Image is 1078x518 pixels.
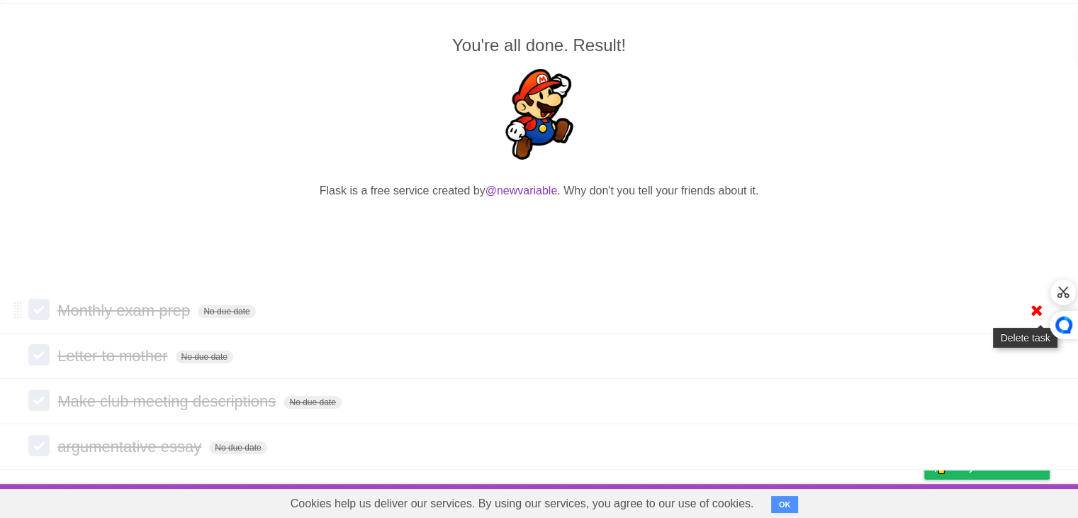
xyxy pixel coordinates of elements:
button: OK [771,496,799,513]
a: @newvariable [485,184,558,197]
a: Developers [782,487,840,514]
span: Buy me a coffee [954,454,1043,479]
span: argumentative essay [57,438,205,456]
img: Super Mario [494,69,585,160]
label: Done [28,299,50,320]
span: No due date [176,351,233,363]
span: Cookies help us deliver our services. By using our services, you agree to our use of cookies. [276,490,768,518]
span: No due date [209,441,266,454]
span: Monthly exam prep [57,302,193,319]
a: About [736,487,765,514]
a: Suggest a feature [960,487,1050,514]
span: Letter to mother [57,347,171,365]
p: Flask is a free service created by . Why don't you tell your friends about it. [28,182,1050,199]
a: Privacy [906,487,943,514]
span: Make club meeting descriptions [57,392,279,410]
span: No due date [283,396,341,409]
label: Done [28,344,50,365]
label: Done [28,435,50,456]
iframe: X Post Button [514,217,565,237]
h2: You're all done. Result! [28,33,1050,58]
label: Done [28,390,50,411]
a: Terms [858,487,889,514]
span: No due date [198,305,255,318]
